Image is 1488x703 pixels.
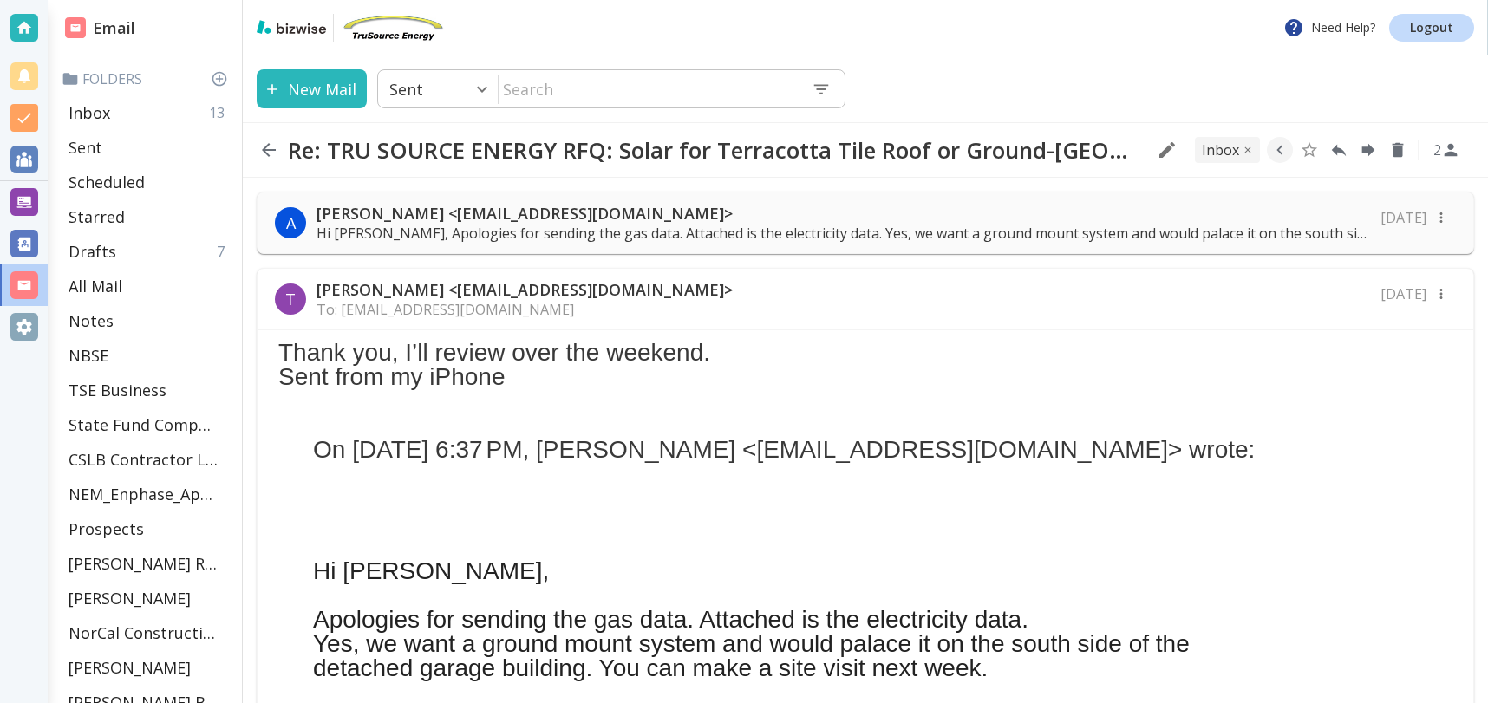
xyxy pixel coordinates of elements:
[69,206,125,227] p: Starred
[257,20,326,34] img: bizwise
[62,69,235,88] p: Folders
[499,71,798,107] input: Search
[217,242,232,261] p: 7
[62,303,235,338] div: Notes
[62,130,235,165] div: Sent
[69,137,102,158] p: Sent
[1389,14,1474,42] a: Logout
[69,553,218,574] p: [PERSON_NAME] Residence
[1283,17,1375,38] p: Need Help?
[62,650,235,685] div: [PERSON_NAME]
[69,484,218,504] p: NEM_Enphase_Applications
[317,279,733,300] p: [PERSON_NAME] <[EMAIL_ADDRESS][DOMAIN_NAME]>
[317,203,1370,224] p: [PERSON_NAME] <[EMAIL_ADDRESS][DOMAIN_NAME]>
[257,69,367,108] button: New Mail
[69,449,218,470] p: CSLB Contractor License
[62,199,235,234] div: Starred
[1380,284,1426,303] p: [DATE]
[62,615,235,650] div: NorCal Construction
[62,407,235,442] div: State Fund Compensation
[62,442,235,477] div: CSLB Contractor License
[69,172,145,192] p: Scheduled
[62,581,235,615] div: [PERSON_NAME]
[1326,137,1352,163] button: Reply
[62,546,235,581] div: [PERSON_NAME] Residence
[258,269,1473,330] div: T[PERSON_NAME] <[EMAIL_ADDRESS][DOMAIN_NAME]>To: [EMAIL_ADDRESS][DOMAIN_NAME][DATE]
[62,477,235,511] div: NEM_Enphase_Applications
[1380,208,1426,227] p: [DATE]
[65,17,86,38] img: DashboardSidebarEmail.svg
[1433,140,1441,159] p: 2
[1385,137,1411,163] button: Delete
[389,79,423,100] p: Sent
[69,310,114,331] p: Notes
[1410,22,1453,34] p: Logout
[288,136,1143,164] h2: Re: TRU SOURCE ENERGY RFQ: Solar for Terracotta Tile Roof or Ground-[GEOGRAPHIC_DATA] – [GEOGRAPH...
[62,234,235,269] div: Drafts7
[69,588,191,609] p: [PERSON_NAME]
[69,102,110,123] p: Inbox
[62,338,235,373] div: NBSE
[317,300,733,319] p: To: [EMAIL_ADDRESS][DOMAIN_NAME]
[69,345,108,366] p: NBSE
[285,289,296,309] p: T
[69,241,116,262] p: Drafts
[286,212,296,233] p: A
[62,511,235,546] div: Prospects
[69,657,191,678] p: [PERSON_NAME]
[69,276,122,296] p: All Mail
[62,269,235,303] div: All Mail
[1426,129,1467,171] button: See Participants
[62,373,235,407] div: TSE Business
[69,380,166,400] p: TSE Business
[62,165,235,199] div: Scheduled
[1355,137,1381,163] button: Forward
[69,414,218,435] p: State Fund Compensation
[341,14,445,42] img: TruSource Energy, Inc.
[69,518,144,539] p: Prospects
[65,16,135,40] h2: Email
[69,622,218,643] p: NorCal Construction
[62,95,235,130] div: Inbox13
[209,103,232,122] p: 13
[317,224,1370,243] p: Hi [PERSON_NAME], Apologies for sending the gas data. Attached is the electricity data. Yes, we w...
[1202,140,1239,159] p: INBOX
